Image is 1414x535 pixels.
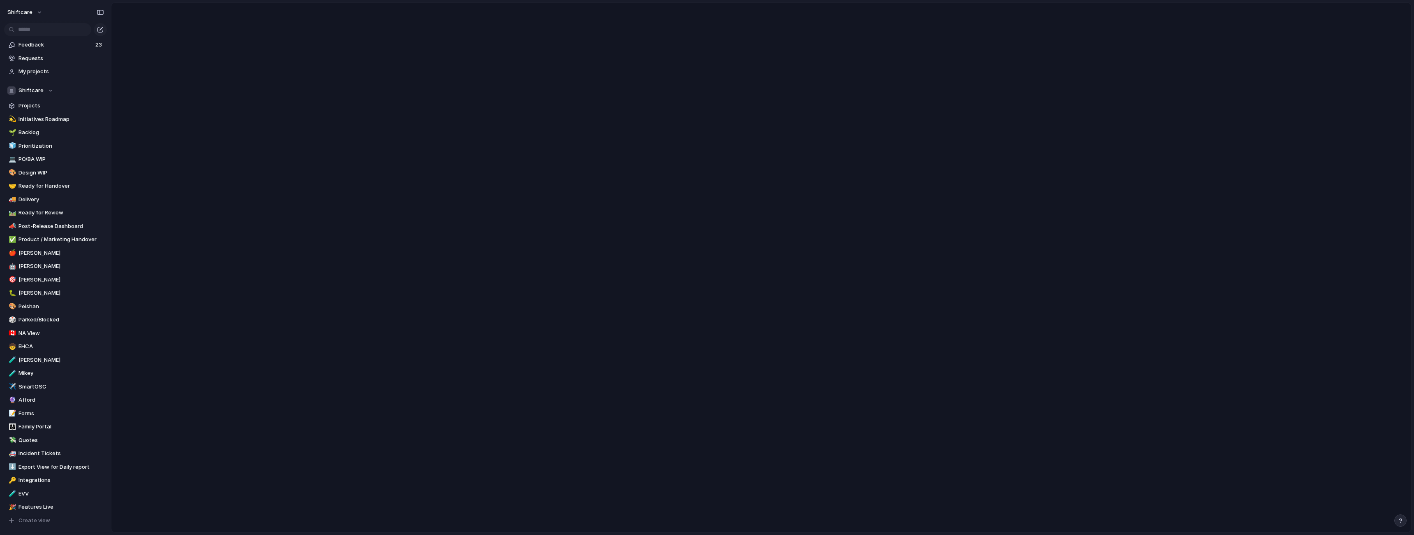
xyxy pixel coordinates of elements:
span: EHCA [18,342,104,351]
button: ⬇️ [7,463,16,471]
button: 🍎 [7,249,16,257]
span: Export View for Daily report [18,463,104,471]
button: 🧪 [7,490,16,498]
button: 🐛 [7,289,16,297]
a: 🤝Ready for Handover [4,180,107,192]
span: Afford [18,396,104,404]
a: 🚑Incident Tickets [4,447,107,460]
div: ✈️SmartOSC [4,381,107,393]
span: EVV [18,490,104,498]
button: ✅ [7,235,16,244]
a: 🎲Parked/Blocked [4,314,107,326]
a: 🎯[PERSON_NAME] [4,274,107,286]
button: ✈️ [7,383,16,391]
button: 🎯 [7,276,16,284]
a: 👪Family Portal [4,421,107,433]
a: 🐛[PERSON_NAME] [4,287,107,299]
span: Backlog [18,128,104,137]
span: Initiatives Roadmap [18,115,104,123]
span: Shiftcare [18,86,44,95]
span: Quotes [18,436,104,444]
span: Product / Marketing Handover [18,235,104,244]
a: My projects [4,65,107,78]
span: shiftcare [7,8,32,16]
button: Shiftcare [4,84,107,97]
span: Design WIP [18,169,104,177]
button: 🛤️ [7,209,16,217]
a: 📣Post-Release Dashboard [4,220,107,233]
span: [PERSON_NAME] [18,356,104,364]
a: 🎉Features Live [4,501,107,513]
button: 🤝 [7,182,16,190]
div: 🤝 [9,181,14,191]
a: 📝Forms [4,407,107,420]
a: 🍎[PERSON_NAME] [4,247,107,259]
div: 🧒 [9,342,14,351]
a: 🚚Delivery [4,193,107,206]
span: [PERSON_NAME] [18,276,104,284]
div: 🧪 [9,369,14,378]
div: 🧪EVV [4,488,107,500]
button: 📝 [7,409,16,418]
div: 🇨🇦NA View [4,327,107,340]
button: shiftcare [4,6,47,19]
span: Delivery [18,195,104,204]
div: 🎨 [9,302,14,311]
div: 👪 [9,422,14,432]
a: 🧊Prioritization [4,140,107,152]
button: 🧊 [7,142,16,150]
a: Requests [4,52,107,65]
span: Ready for Review [18,209,104,217]
a: 💫Initiatives Roadmap [4,113,107,126]
span: SmartOSC [18,383,104,391]
span: Projects [18,102,104,110]
button: 🔮 [7,396,16,404]
span: Family Portal [18,423,104,431]
button: 🔑 [7,476,16,484]
div: 🔑 [9,476,14,485]
a: 🤖[PERSON_NAME] [4,260,107,272]
button: 👪 [7,423,16,431]
span: Requests [18,54,104,63]
a: 🎨Design WIP [4,167,107,179]
div: 💸 [9,435,14,445]
button: 🚚 [7,195,16,204]
span: PO/BA WIP [18,155,104,163]
button: 🚑 [7,449,16,458]
div: 💫 [9,114,14,124]
a: Projects [4,100,107,112]
button: 📣 [7,222,16,230]
a: 🔑Integrations [4,474,107,486]
a: 💸Quotes [4,434,107,447]
button: 🧪 [7,356,16,364]
a: 🧪Mikey [4,367,107,379]
span: Features Live [18,503,104,511]
div: 🧪 [9,355,14,365]
span: Integrations [18,476,104,484]
div: 💻 [9,155,14,164]
button: Create view [4,514,107,527]
a: 🔮Afford [4,394,107,406]
button: 🌱 [7,128,16,137]
span: Ready for Handover [18,182,104,190]
div: 🎲 [9,315,14,325]
div: 🎯 [9,275,14,284]
button: 🧪 [7,369,16,377]
a: ⬇️Export View for Daily report [4,461,107,473]
div: 🍎 [9,248,14,258]
a: 💻PO/BA WIP [4,153,107,165]
span: My projects [18,67,104,76]
button: 🎨 [7,169,16,177]
button: 💸 [7,436,16,444]
div: 🌱 [9,128,14,137]
div: 🛤️ [9,208,14,218]
button: 🎨 [7,302,16,311]
div: 🧒EHCA [4,340,107,353]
